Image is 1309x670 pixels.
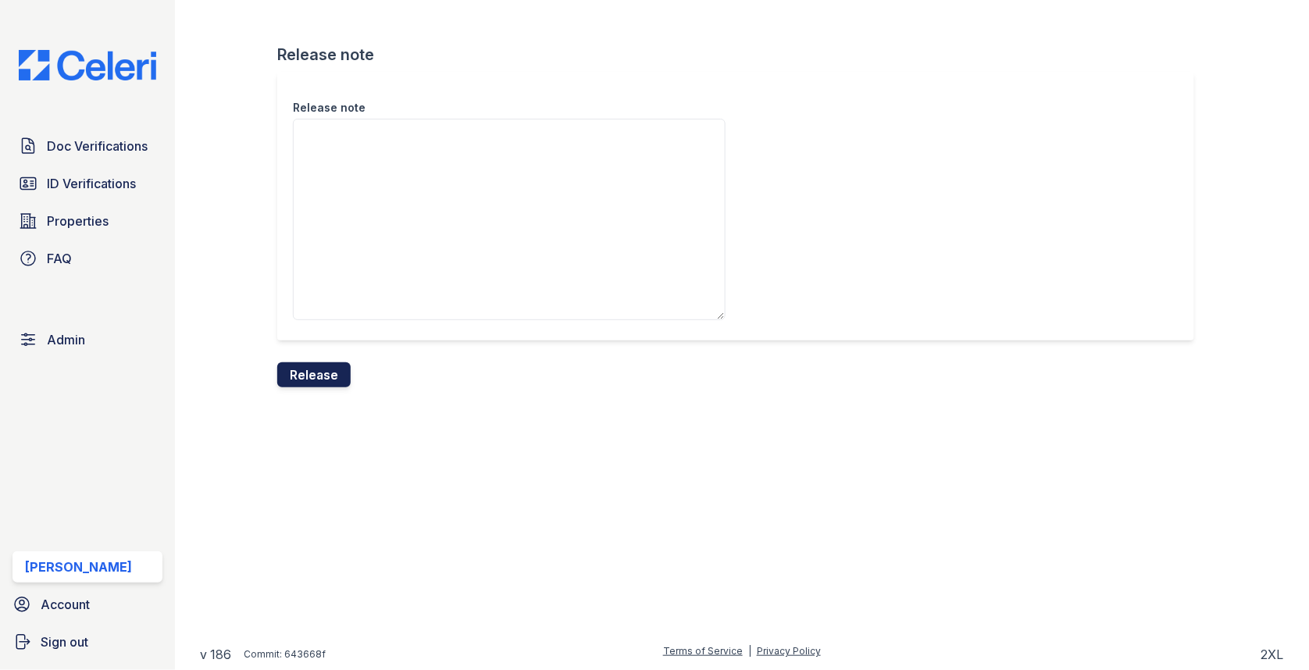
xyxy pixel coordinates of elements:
a: Properties [12,205,162,237]
a: FAQ [12,243,162,274]
a: Sign out [6,626,169,658]
span: Sign out [41,633,88,651]
a: Privacy Policy [757,645,821,657]
div: Release note [277,44,1207,66]
img: CE_Logo_Blue-a8612792a0a2168367f1c8372b55b34899dd931a85d93a1a3d3e32e68fde9ad4.png [6,50,169,80]
span: ID Verifications [47,174,136,193]
div: | [748,645,751,657]
span: Properties [47,212,109,230]
a: Doc Verifications [12,130,162,162]
a: Admin [12,324,162,355]
a: Terms of Service [663,645,743,657]
span: Admin [47,330,85,349]
label: Release note [293,100,366,116]
a: v 186 [200,645,231,664]
span: Account [41,595,90,614]
button: Release [277,362,351,387]
span: FAQ [47,249,72,268]
div: 2XL [1261,645,1284,664]
span: Doc Verifications [47,137,148,155]
a: Account [6,589,169,620]
a: ID Verifications [12,168,162,199]
div: [PERSON_NAME] [25,558,132,576]
div: Commit: 643668f [244,648,326,661]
